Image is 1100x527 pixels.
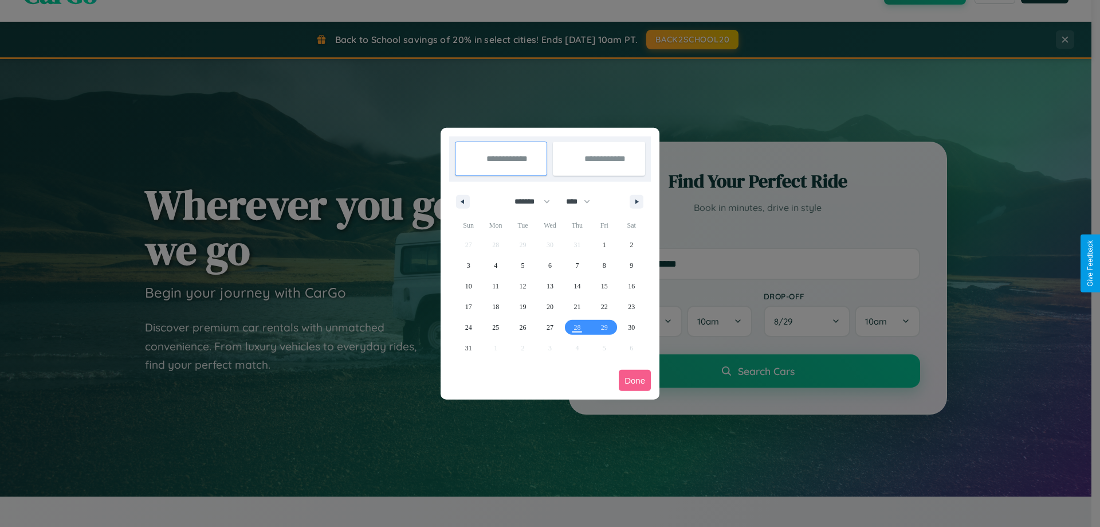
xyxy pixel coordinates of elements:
button: 8 [591,255,618,276]
button: 14 [564,276,591,296]
button: 2 [618,235,645,255]
span: 17 [465,296,472,317]
span: 3 [467,255,470,276]
span: 25 [492,317,499,338]
span: 7 [575,255,579,276]
span: 10 [465,276,472,296]
button: 5 [509,255,536,276]
button: 23 [618,296,645,317]
span: Thu [564,216,591,235]
button: 30 [618,317,645,338]
button: 31 [455,338,482,358]
button: 13 [536,276,563,296]
button: 12 [509,276,536,296]
span: Sun [455,216,482,235]
button: 24 [455,317,482,338]
button: 19 [509,296,536,317]
span: 27 [547,317,553,338]
span: 5 [521,255,525,276]
span: 28 [573,317,580,338]
div: Give Feedback [1086,240,1094,287]
span: 30 [628,317,635,338]
button: 17 [455,296,482,317]
span: 12 [520,276,527,296]
button: Done [619,370,651,391]
span: 24 [465,317,472,338]
span: 31 [465,338,472,358]
button: 10 [455,276,482,296]
span: 13 [547,276,553,296]
button: 29 [591,317,618,338]
span: 2 [630,235,633,255]
span: Sat [618,216,645,235]
button: 7 [564,255,591,276]
button: 28 [564,317,591,338]
span: 8 [603,255,606,276]
span: Tue [509,216,536,235]
button: 9 [618,255,645,276]
span: 19 [520,296,527,317]
button: 1 [591,235,618,255]
span: 9 [630,255,633,276]
span: 18 [492,296,499,317]
span: 16 [628,276,635,296]
button: 11 [482,276,509,296]
button: 3 [455,255,482,276]
button: 16 [618,276,645,296]
button: 21 [564,296,591,317]
span: 4 [494,255,497,276]
button: 18 [482,296,509,317]
span: 1 [603,235,606,255]
span: 21 [573,296,580,317]
button: 4 [482,255,509,276]
button: 27 [536,317,563,338]
span: 29 [601,317,608,338]
span: 20 [547,296,553,317]
span: Wed [536,216,563,235]
span: 26 [520,317,527,338]
button: 20 [536,296,563,317]
span: 6 [548,255,552,276]
span: 23 [628,296,635,317]
span: 15 [601,276,608,296]
button: 6 [536,255,563,276]
button: 26 [509,317,536,338]
button: 25 [482,317,509,338]
span: 14 [573,276,580,296]
button: 15 [591,276,618,296]
span: 22 [601,296,608,317]
button: 22 [591,296,618,317]
span: Fri [591,216,618,235]
span: 11 [492,276,499,296]
span: Mon [482,216,509,235]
